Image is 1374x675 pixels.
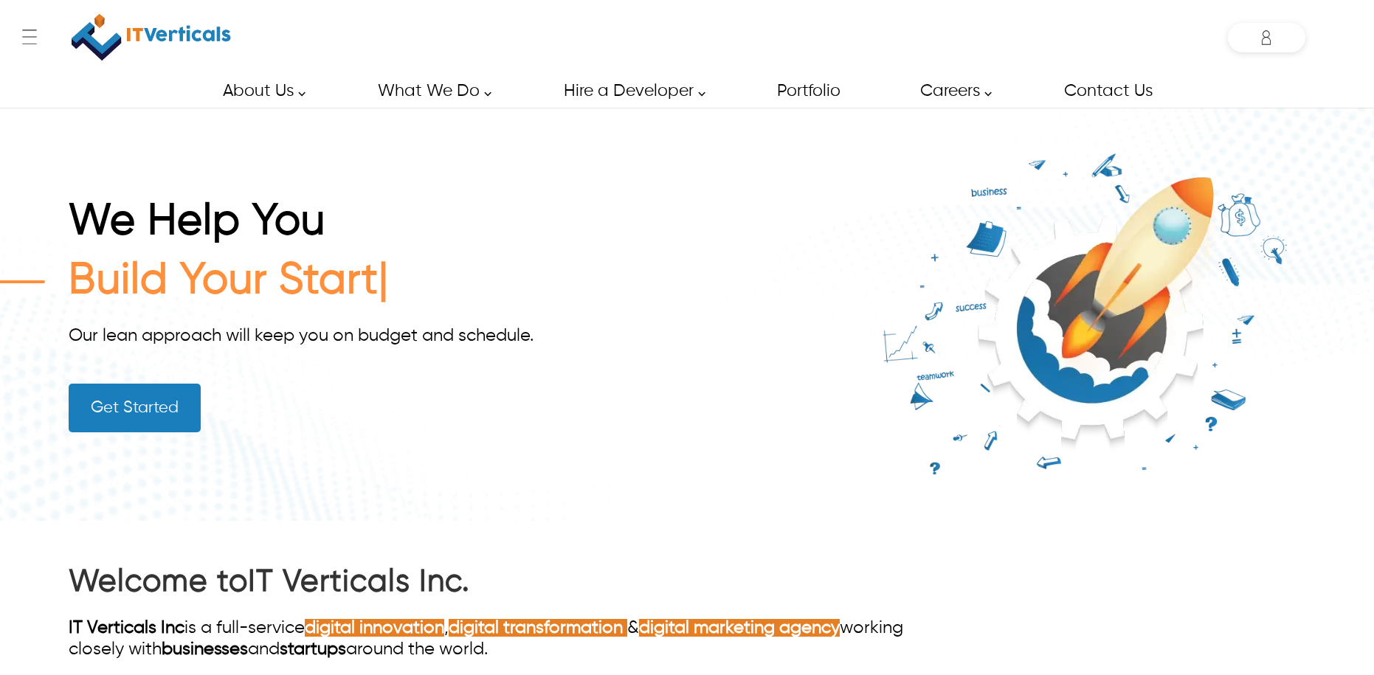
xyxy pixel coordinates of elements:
[206,75,314,108] a: About Us
[361,75,500,108] a: What We Do
[305,619,444,637] a: digital innovation
[69,260,379,302] span: Build Your Start
[162,640,248,658] a: businesses
[1047,75,1168,108] a: Contact Us
[760,75,856,108] a: Portfolio
[903,75,1000,108] a: Careers
[547,75,714,108] a: Hire a Developer
[69,384,201,432] a: Get Started
[449,619,623,637] a: digital transformation
[280,640,346,658] a: startups
[69,619,184,637] a: IT Verticals Inc
[639,619,840,637] a: digital marketing agency
[861,149,1305,480] img: it-verticals-build-your-startup
[69,7,234,67] a: IT Verticals Inc
[69,325,861,347] div: Our lean approach will keep you on budget and schedule.
[248,567,470,598] a: IT Verticals Inc.
[72,7,231,67] img: IT Verticals Inc
[69,196,861,255] h1: We Help You
[69,562,934,603] h2: Welcome to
